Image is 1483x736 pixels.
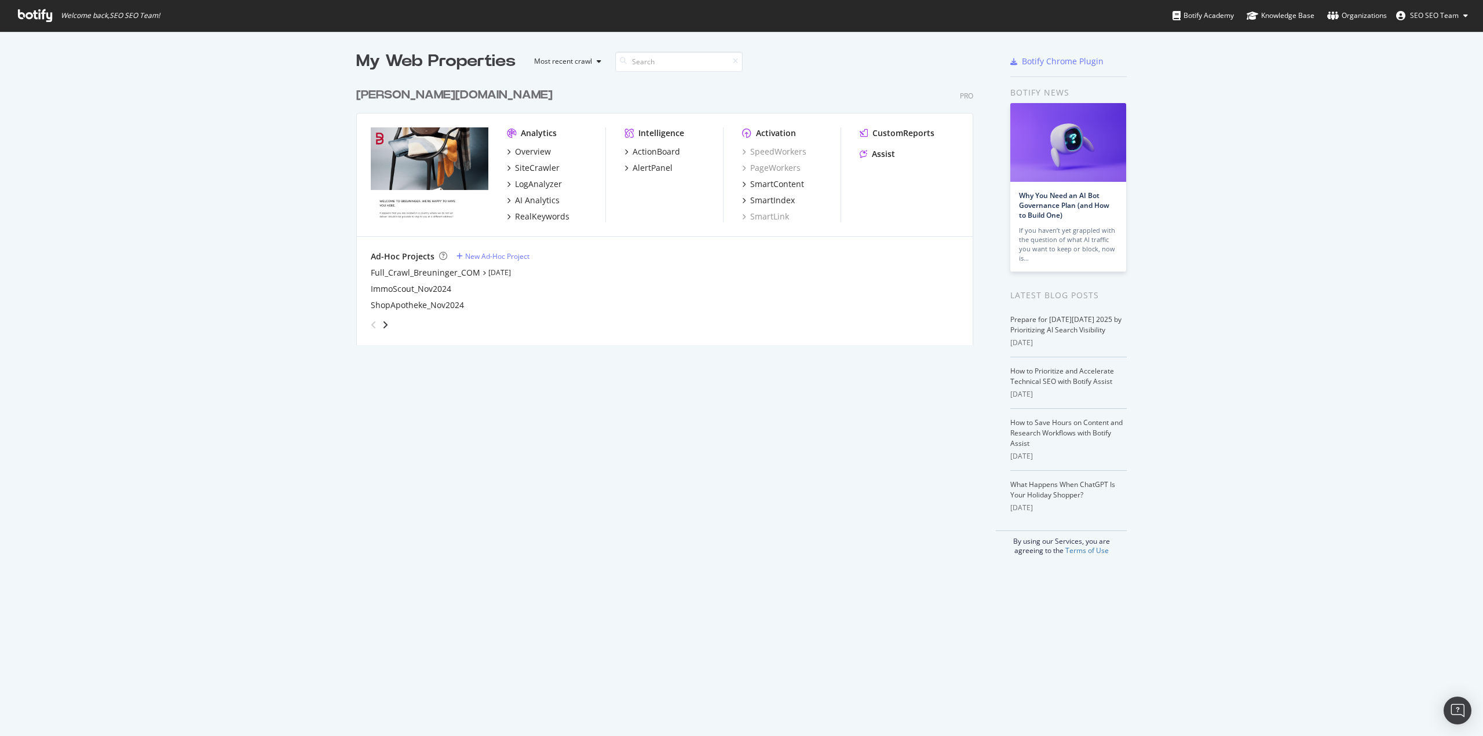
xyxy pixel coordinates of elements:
div: Botify news [1010,86,1127,99]
div: RealKeywords [515,211,569,222]
div: SmartContent [750,178,804,190]
div: [DATE] [1010,389,1127,400]
div: Botify Academy [1172,10,1234,21]
img: breuninger.com [371,127,488,221]
a: [PERSON_NAME][DOMAIN_NAME] [356,87,557,104]
div: Overview [515,146,551,158]
div: [DATE] [1010,338,1127,348]
div: AI Analytics [515,195,560,206]
a: AI Analytics [507,195,560,206]
span: Welcome back, SEO SEO Team ! [61,11,160,20]
div: SmartIndex [750,195,795,206]
a: New Ad-Hoc Project [456,251,529,261]
div: New Ad-Hoc Project [465,251,529,261]
div: LogAnalyzer [515,178,562,190]
a: How to Prioritize and Accelerate Technical SEO with Botify Assist [1010,366,1114,386]
a: PageWorkers [742,162,801,174]
a: ShopApotheke_Nov2024 [371,299,464,311]
div: Open Intercom Messenger [1444,697,1471,724]
div: angle-right [381,319,389,331]
button: Most recent crawl [525,52,606,71]
a: Assist [860,148,895,160]
span: SEO SEO Team [1410,10,1459,20]
div: angle-left [366,316,381,334]
div: SiteCrawler [515,162,560,174]
a: How to Save Hours on Content and Research Workflows with Botify Assist [1010,418,1123,448]
div: [DATE] [1010,503,1127,513]
a: SiteCrawler [507,162,560,174]
a: Full_Crawl_Breuninger_COM [371,267,480,279]
a: SmartLink [742,211,789,222]
a: Botify Chrome Plugin [1010,56,1104,67]
a: [DATE] [488,268,511,277]
a: LogAnalyzer [507,178,562,190]
div: AlertPanel [633,162,673,174]
div: ActionBoard [633,146,680,158]
button: SEO SEO Team [1387,6,1477,25]
div: Activation [756,127,796,139]
a: ActionBoard [624,146,680,158]
a: ImmoScout_Nov2024 [371,283,451,295]
a: AlertPanel [624,162,673,174]
div: CustomReports [872,127,934,139]
div: Botify Chrome Plugin [1022,56,1104,67]
div: Assist [872,148,895,160]
a: Prepare for [DATE][DATE] 2025 by Prioritizing AI Search Visibility [1010,314,1122,335]
div: If you haven’t yet grappled with the question of what AI traffic you want to keep or block, now is… [1019,226,1117,263]
input: Search [615,52,743,72]
div: Analytics [521,127,557,139]
div: By using our Services, you are agreeing to the [996,530,1127,555]
div: [DATE] [1010,451,1127,462]
div: Ad-Hoc Projects [371,251,434,262]
a: Overview [507,146,551,158]
a: What Happens When ChatGPT Is Your Holiday Shopper? [1010,479,1115,500]
div: Most recent crawl [534,58,592,65]
a: Why You Need an AI Bot Governance Plan (and How to Build One) [1019,191,1109,220]
div: Knowledge Base [1247,10,1314,21]
div: My Web Properties [356,50,516,73]
div: Organizations [1327,10,1387,21]
a: CustomReports [860,127,934,139]
a: RealKeywords [507,211,569,222]
a: SmartIndex [742,195,795,206]
a: SmartContent [742,178,804,190]
a: SpeedWorkers [742,146,806,158]
a: Terms of Use [1065,545,1109,555]
div: grid [356,73,982,345]
div: Intelligence [638,127,684,139]
div: [PERSON_NAME][DOMAIN_NAME] [356,87,553,104]
div: Pro [960,91,973,101]
div: Latest Blog Posts [1010,289,1127,302]
img: Why You Need an AI Bot Governance Plan (and How to Build One) [1010,103,1126,182]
